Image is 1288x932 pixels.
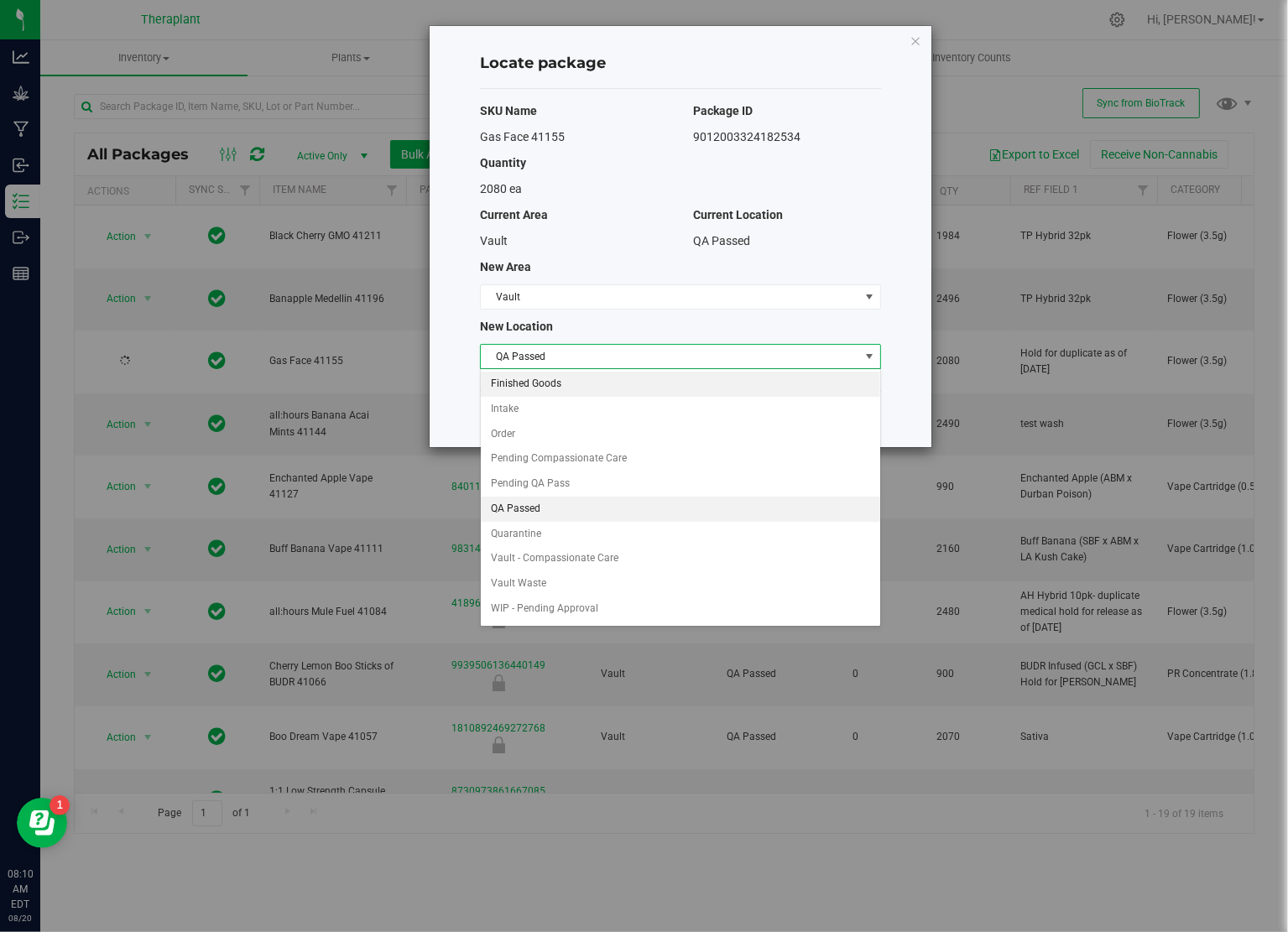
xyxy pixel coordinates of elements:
[693,208,783,221] span: Current Location
[50,795,70,815] iframe: Resource center unread badge
[481,546,880,571] li: Vault - Compassionate Care
[481,596,880,622] li: WIP - Pending Approval
[481,471,880,497] li: Pending QA Pass
[480,156,526,169] span: Quantity
[693,104,753,117] span: Package ID
[481,397,880,422] li: Intake
[480,130,565,143] span: Gas Face 41155
[481,372,880,397] li: Finished Goods
[693,130,800,143] span: 9012003324182534
[480,53,881,75] h4: Locate package
[480,320,553,333] span: New Location
[481,571,880,596] li: Vault Waste
[480,208,548,221] span: Current Area
[480,260,531,273] span: New Area
[859,345,880,368] span: select
[480,104,537,117] span: SKU Name
[480,234,508,247] span: Vault
[481,345,859,368] span: QA Passed
[481,497,880,522] li: QA Passed
[481,622,880,647] li: WIP - Pending Labeling
[481,422,880,447] li: Order
[17,798,67,848] iframe: Resource center
[859,285,880,309] span: select
[481,522,880,547] li: Quarantine
[481,285,859,309] span: Vault
[480,182,522,195] span: 2080 ea
[693,234,750,247] span: QA Passed
[481,446,880,471] li: Pending Compassionate Care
